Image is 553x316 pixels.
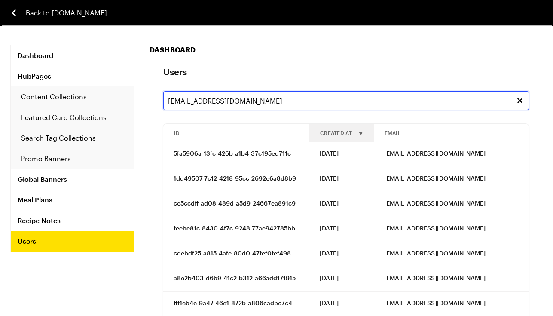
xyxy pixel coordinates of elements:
[11,128,134,148] a: Search Tag Collections
[320,299,339,307] span: [DATE]
[174,299,292,307] span: fff1eb4e-9a47-46e1-872b-a806cadbc7c4
[320,224,339,233] span: [DATE]
[384,149,486,158] span: [EMAIL_ADDRESS][DOMAIN_NAME]
[384,274,486,282] span: [EMAIL_ADDRESS][DOMAIN_NAME]
[174,199,296,208] span: ce5ccdff-ad08-489d-a5d9-24667ea891c9
[174,224,295,233] span: feebe81c-8430-4f7c-9248-77ae942785bb
[164,124,309,141] div: ID
[163,65,529,77] p: Users
[163,91,529,110] input: Search Email
[320,199,339,208] span: [DATE]
[359,129,363,136] span: ▼
[310,124,373,141] button: Created At▼
[174,274,296,282] span: a8e2b403-d6b9-41c2-b312-a66add171915
[11,231,134,252] a: Users
[374,124,544,141] button: Email
[320,249,339,258] span: [DATE]
[384,249,486,258] span: [EMAIL_ADDRESS][DOMAIN_NAME]
[11,210,134,231] a: Recipe Notes
[26,8,107,18] span: Back to [DOMAIN_NAME]
[11,169,134,190] a: Global Banners
[174,149,291,158] span: 5fa5906a-13fc-426b-a1b4-37c195ed711c
[384,199,486,208] span: [EMAIL_ADDRESS][DOMAIN_NAME]
[11,66,134,86] a: HubPages
[150,45,543,55] h1: Dashboard
[11,190,134,210] a: Meal Plans
[515,96,525,105] button: Clear search
[320,149,339,158] span: [DATE]
[320,274,339,282] span: [DATE]
[174,249,291,258] span: cdebdf25-a815-4afe-80d0-47fef0fef498
[11,45,134,66] a: Dashboard
[11,148,134,169] a: Promo Banners
[320,174,339,183] span: [DATE]
[11,107,134,128] a: Featured Card Collections
[11,86,134,107] a: Content Collections
[174,174,296,183] span: 1dd49507-7c12-4218-95cc-2692e6a8d8b9
[384,224,486,233] span: [EMAIL_ADDRESS][DOMAIN_NAME]
[384,299,486,307] span: [EMAIL_ADDRESS][DOMAIN_NAME]
[384,174,486,183] span: [EMAIL_ADDRESS][DOMAIN_NAME]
